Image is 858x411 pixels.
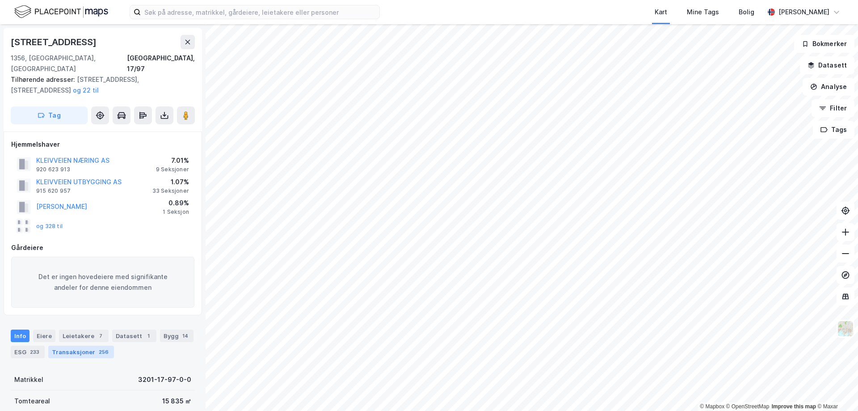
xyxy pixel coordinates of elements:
[778,7,829,17] div: [PERSON_NAME]
[162,396,191,407] div: 15 835 ㎡
[163,208,189,216] div: 1 Seksjon
[11,346,45,358] div: ESG
[152,187,189,195] div: 33 Seksjoner
[11,257,194,308] div: Det er ingen hovedeiere med signifikante andeler for denne eiendommen
[813,121,854,139] button: Tags
[14,374,43,385] div: Matrikkel
[11,76,77,83] span: Tilhørende adresser:
[152,177,189,187] div: 1.07%
[181,331,190,340] div: 14
[141,5,379,19] input: Søk på adresse, matrikkel, gårdeiere, leietakere eller personer
[11,35,98,49] div: [STREET_ADDRESS]
[803,78,854,96] button: Analyse
[163,198,189,208] div: 0.89%
[144,331,153,340] div: 1
[800,56,854,74] button: Datasett
[11,106,88,124] button: Tag
[28,347,41,356] div: 233
[739,7,754,17] div: Bolig
[59,330,109,342] div: Leietakere
[813,368,858,411] div: Kontrollprogram for chat
[160,330,193,342] div: Bygg
[48,346,114,358] div: Transaksjoner
[726,403,770,410] a: OpenStreetMap
[11,74,188,96] div: [STREET_ADDRESS], [STREET_ADDRESS]
[655,7,667,17] div: Kart
[36,166,70,173] div: 920 623 913
[687,7,719,17] div: Mine Tags
[11,139,194,150] div: Hjemmelshaver
[837,320,854,337] img: Z
[11,242,194,253] div: Gårdeiere
[11,53,127,74] div: 1356, [GEOGRAPHIC_DATA], [GEOGRAPHIC_DATA]
[112,330,156,342] div: Datasett
[36,187,71,195] div: 915 620 957
[813,368,858,411] iframe: Chat Widget
[96,331,105,340] div: 7
[700,403,724,410] a: Mapbox
[33,330,55,342] div: Eiere
[97,347,110,356] div: 256
[127,53,195,74] div: [GEOGRAPHIC_DATA], 17/97
[14,396,50,407] div: Tomteareal
[156,155,189,166] div: 7.01%
[14,4,108,20] img: logo.f888ab2527a4732fd821a326f86c7f29.svg
[156,166,189,173] div: 9 Seksjoner
[812,99,854,117] button: Filter
[772,403,816,410] a: Improve this map
[138,374,191,385] div: 3201-17-97-0-0
[794,35,854,53] button: Bokmerker
[11,330,29,342] div: Info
